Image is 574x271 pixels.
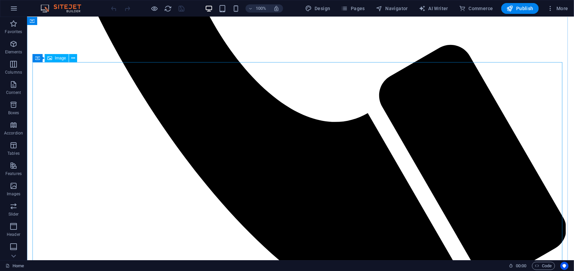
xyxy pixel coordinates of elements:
[8,110,19,116] p: Boxes
[55,56,66,60] span: Image
[302,3,333,14] button: Design
[419,5,448,12] span: AI Writer
[532,262,555,270] button: Code
[501,3,539,14] button: Publish
[6,90,21,95] p: Content
[544,3,571,14] button: More
[4,130,23,136] p: Accordion
[560,262,569,270] button: Usercentrics
[302,3,333,14] div: Design (Ctrl+Alt+Y)
[7,191,21,197] p: Images
[509,262,527,270] h6: Session time
[7,151,20,156] p: Tables
[8,212,19,217] p: Slider
[535,262,552,270] span: Code
[5,262,24,270] a: Click to cancel selection. Double-click to open Pages
[164,5,172,13] i: Reload page
[516,262,526,270] span: 00 00
[246,4,270,13] button: 100%
[547,5,568,12] span: More
[7,232,20,237] p: Header
[5,29,22,34] p: Favorites
[456,3,496,14] button: Commerce
[5,171,22,176] p: Features
[376,5,408,12] span: Navigator
[416,3,451,14] button: AI Writer
[521,263,522,268] span: :
[459,5,493,12] span: Commerce
[164,4,172,13] button: reload
[373,3,411,14] button: Navigator
[5,49,22,55] p: Elements
[341,5,365,12] span: Pages
[39,4,90,13] img: Editor Logo
[339,3,368,14] button: Pages
[305,5,330,12] span: Design
[151,4,159,13] button: Click here to leave preview mode and continue editing
[5,70,22,75] p: Columns
[256,4,267,13] h6: 100%
[273,5,279,11] i: On resize automatically adjust zoom level to fit chosen device.
[507,5,533,12] span: Publish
